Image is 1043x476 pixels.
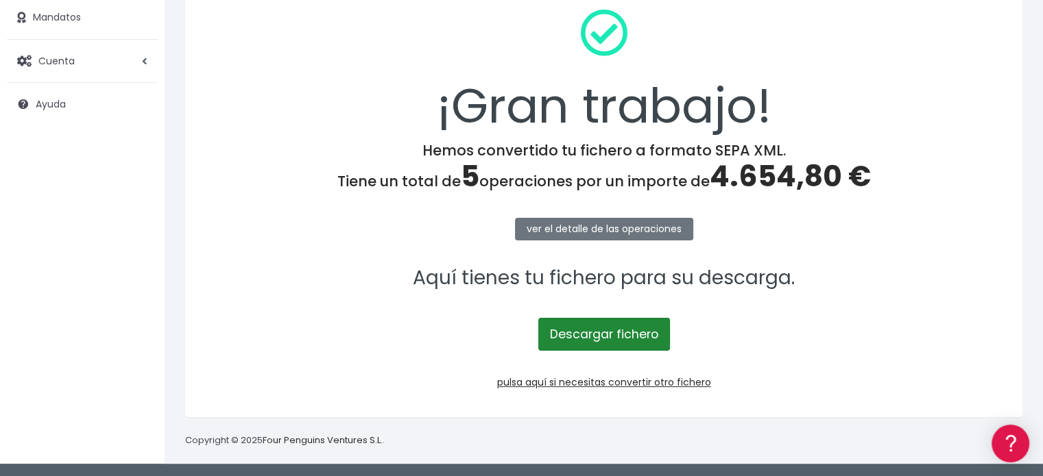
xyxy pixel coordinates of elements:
span: 4.654,80 € [710,156,871,197]
button: Contáctanos [14,366,261,390]
a: Descargar fichero [538,318,670,351]
span: Cuenta [38,53,75,67]
a: Four Penguins Ventures S.L. [263,434,383,447]
a: Videotutoriales [14,216,261,237]
div: Programadores [14,329,261,342]
span: 5 [461,156,479,197]
a: Perfiles de empresas [14,237,261,258]
a: pulsa aquí si necesitas convertir otro fichero [497,375,711,389]
a: Problemas habituales [14,195,261,216]
div: Convertir ficheros [14,151,261,164]
p: Copyright © 2025 . [185,434,385,448]
span: Ayuda [36,97,66,111]
a: Mandatos [7,3,158,32]
a: Información general [14,116,261,138]
a: Formatos [14,173,261,195]
a: ver el detalle de las operaciones [515,218,693,240]
p: Aquí tienes tu fichero para su descarga. [203,263,1005,294]
h4: Hemos convertido tu fichero a formato SEPA XML. Tiene un total de operaciones por un importe de [203,142,1005,194]
a: Ayuda [7,90,158,118]
div: Facturación [14,272,261,285]
a: POWERED BY ENCHANT [189,394,264,408]
div: Información general [14,95,261,108]
a: API [14,350,261,371]
a: Cuenta [7,47,158,75]
a: General [14,294,261,315]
